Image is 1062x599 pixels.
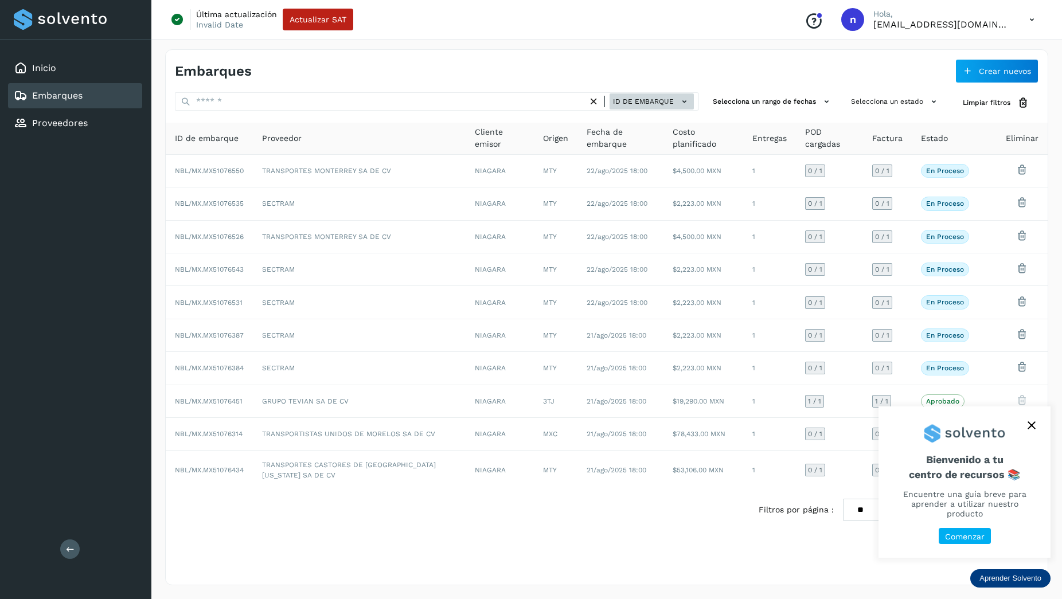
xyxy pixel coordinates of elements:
[475,126,524,150] span: Cliente emisor
[945,532,985,542] p: Comenzar
[743,253,796,286] td: 1
[175,199,244,208] span: NBL/MX.MX51076535
[875,365,889,371] span: 0 / 1
[970,569,1051,588] div: Aprender Solvento
[175,167,244,175] span: NBL/MX.MX51076550
[466,451,533,490] td: NIAGARA
[875,266,889,273] span: 0 / 1
[872,132,903,144] span: Factura
[587,199,647,208] span: 22/ago/2025 18:00
[175,132,239,144] span: ID de embarque
[954,92,1038,113] button: Limpiar filtros
[808,200,822,207] span: 0 / 1
[613,96,674,107] span: ID de embarque
[875,167,889,174] span: 0 / 1
[253,319,466,352] td: SECTRAM
[466,352,533,385] td: NIAGARA
[808,299,822,306] span: 0 / 1
[534,187,577,220] td: MTY
[955,59,1038,83] button: Crear nuevos
[196,9,277,19] p: Última actualización
[466,155,533,187] td: NIAGARA
[587,466,646,474] span: 21/ago/2025 18:00
[743,352,796,385] td: 1
[926,167,964,175] p: En proceso
[8,111,142,136] div: Proveedores
[752,132,787,144] span: Entregas
[963,97,1010,108] span: Limpiar filtros
[743,451,796,490] td: 1
[743,155,796,187] td: 1
[926,199,964,208] p: En proceso
[875,200,889,207] span: 0 / 1
[534,286,577,319] td: MTY
[926,233,964,241] p: En proceso
[979,574,1041,583] p: Aprender Solvento
[587,397,646,405] span: 21/ago/2025 18:00
[290,15,346,24] span: Actualizar SAT
[587,233,647,241] span: 22/ago/2025 18:00
[466,187,533,220] td: NIAGARA
[892,468,1037,481] p: centro de recursos 📚
[175,466,244,474] span: NBL/MX.MX51076434
[875,299,889,306] span: 0 / 1
[8,56,142,81] div: Inicio
[32,118,88,128] a: Proveedores
[663,352,743,385] td: $2,223.00 MXN
[875,233,889,240] span: 0 / 1
[808,266,822,273] span: 0 / 1
[587,167,647,175] span: 22/ago/2025 18:00
[808,332,822,339] span: 0 / 1
[808,365,822,371] span: 0 / 1
[743,187,796,220] td: 1
[253,451,466,490] td: TRANSPORTES CASTORES DE [GEOGRAPHIC_DATA][US_STATE] SA DE CV
[808,467,822,473] span: 0 / 1
[873,9,1011,19] p: Hola,
[466,286,533,319] td: NIAGARA
[846,92,944,111] button: Selecciona un estado
[663,319,743,352] td: $2,223.00 MXN
[534,253,577,286] td: MTY
[743,418,796,451] td: 1
[663,155,743,187] td: $4,500.00 MXN
[743,221,796,253] td: 1
[875,467,889,473] span: 0 / 1
[879,406,1051,558] div: Aprender Solvento
[979,67,1031,75] span: Crear nuevos
[196,19,243,30] p: Invalid Date
[534,155,577,187] td: MTY
[466,385,533,418] td: NIAGARA
[253,253,466,286] td: SECTRAM
[543,132,568,144] span: Origen
[808,398,821,405] span: 1 / 1
[175,265,244,273] span: NBL/MX.MX51076543
[892,490,1037,518] p: Encuentre una guía breve para aprender a utilizar nuestro producto
[875,332,889,339] span: 0 / 1
[587,430,646,438] span: 21/ago/2025 18:00
[892,453,1037,480] span: Bienvenido a tu
[8,83,142,108] div: Embarques
[253,352,466,385] td: SECTRAM
[253,418,466,451] td: TRANSPORTISTAS UNIDOS DE MORELOS SA DE CV
[1023,417,1040,434] button: close,
[743,319,796,352] td: 1
[466,418,533,451] td: NIAGARA
[253,221,466,253] td: TRANSPORTES MONTERREY SA DE CV
[743,385,796,418] td: 1
[587,331,646,339] span: 21/ago/2025 18:00
[175,299,243,307] span: NBL/MX.MX51076531
[534,385,577,418] td: 3TJ
[708,92,837,111] button: Selecciona un rango de fechas
[534,451,577,490] td: MTY
[663,451,743,490] td: $53,106.00 MXN
[663,253,743,286] td: $2,223.00 MXN
[926,331,964,339] p: En proceso
[926,298,964,306] p: En proceso
[875,398,888,405] span: 1 / 1
[873,19,1011,30] p: ncontla@niagarawater.com
[805,126,854,150] span: POD cargadas
[175,331,244,339] span: NBL/MX.MX51076387
[253,286,466,319] td: SECTRAM
[534,221,577,253] td: MTY
[939,528,991,545] button: Comenzar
